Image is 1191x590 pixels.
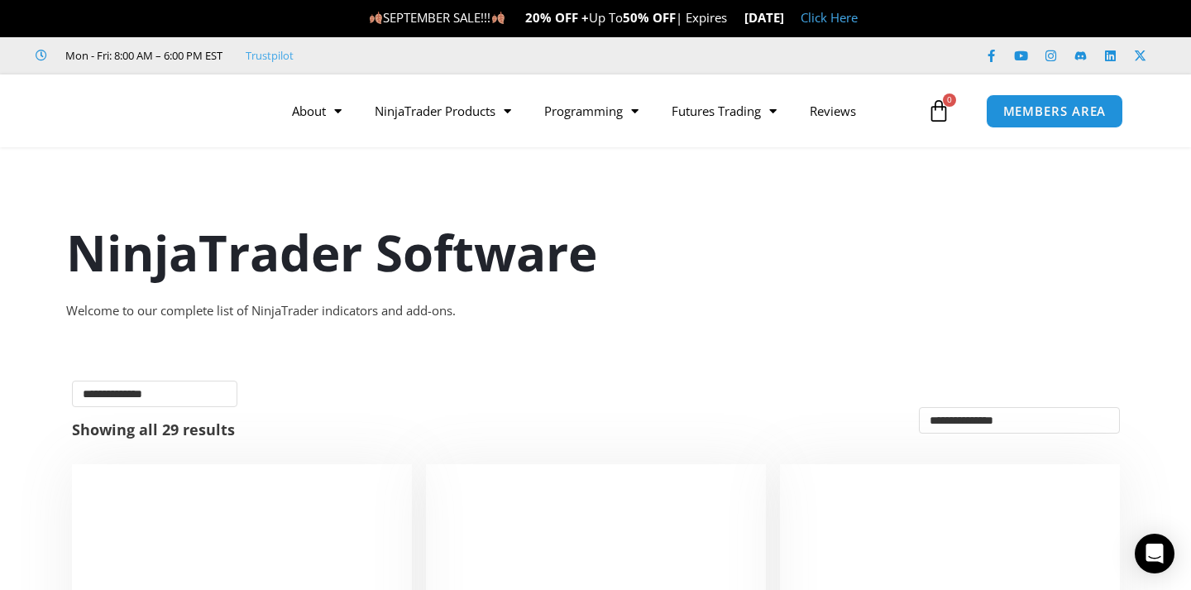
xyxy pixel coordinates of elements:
span: 0 [943,94,956,107]
a: Futures Trading [655,92,793,130]
nav: Menu [275,92,923,130]
h1: NinjaTrader Software [66,218,1125,287]
span: MEMBERS AREA [1003,105,1107,118]
a: Reviews [793,92,873,130]
a: 0 [902,87,975,135]
img: ⌛ [728,12,740,24]
p: Showing all 29 results [72,422,235,437]
img: LogoAI | Affordable Indicators – NinjaTrader [54,81,232,141]
select: Shop order [919,407,1120,434]
img: 🍂 [492,12,505,24]
span: SEPTEMBER SALE!!! Up To | Expires [369,9,744,26]
a: Trustpilot [246,46,294,65]
a: Click Here [801,9,858,26]
a: NinjaTrader Products [358,92,528,130]
a: MEMBERS AREA [986,94,1124,128]
a: Programming [528,92,655,130]
strong: 50% OFF [623,9,676,26]
a: About [275,92,358,130]
strong: [DATE] [744,9,784,26]
strong: 20% OFF + [525,9,589,26]
img: 🍂 [370,12,382,24]
div: Welcome to our complete list of NinjaTrader indicators and add-ons. [66,300,1125,323]
div: Open Intercom Messenger [1135,534,1174,573]
span: Mon - Fri: 8:00 AM – 6:00 PM EST [61,46,222,65]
